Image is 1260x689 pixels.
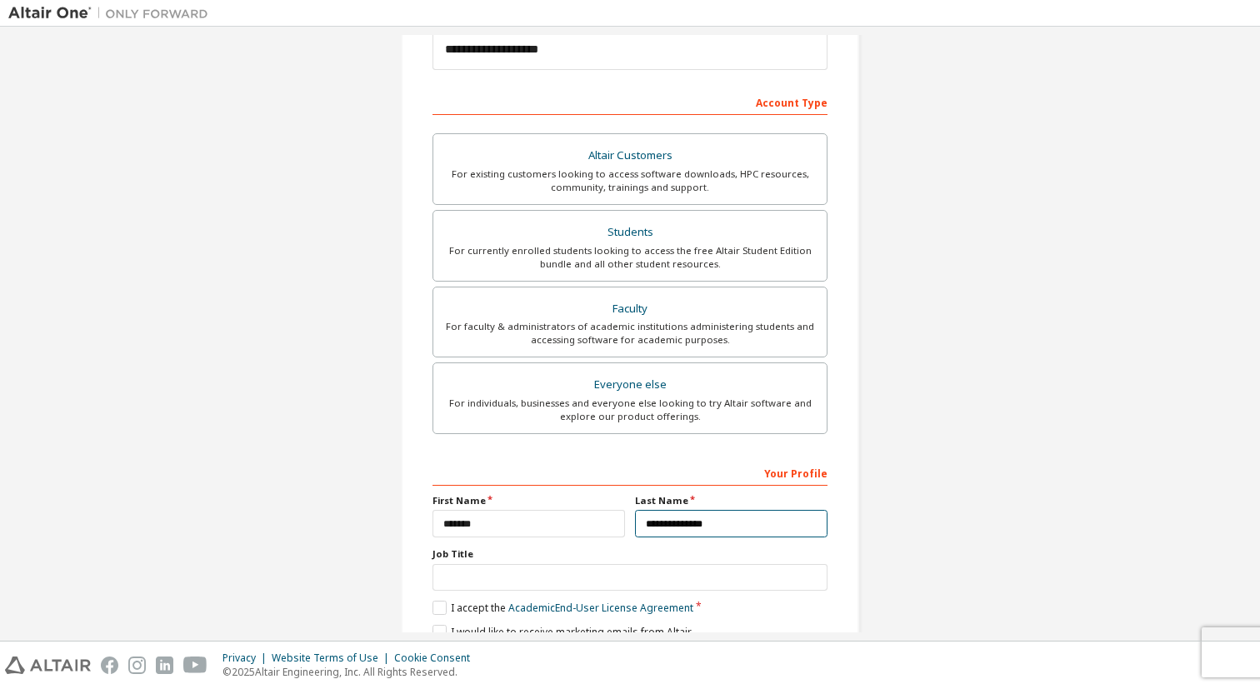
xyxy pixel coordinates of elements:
div: For individuals, businesses and everyone else looking to try Altair software and explore our prod... [443,397,817,423]
div: Students [443,221,817,244]
img: instagram.svg [128,657,146,674]
p: © 2025 Altair Engineering, Inc. All Rights Reserved. [222,665,480,679]
div: Faculty [443,297,817,321]
label: Job Title [432,547,827,561]
label: I would like to receive marketing emails from Altair [432,625,692,639]
label: First Name [432,494,625,507]
div: For faculty & administrators of academic institutions administering students and accessing softwa... [443,320,817,347]
label: Last Name [635,494,827,507]
div: For existing customers looking to access software downloads, HPC resources, community, trainings ... [443,167,817,194]
div: Account Type [432,88,827,115]
img: Altair One [8,5,217,22]
label: I accept the [432,601,693,615]
img: altair_logo.svg [5,657,91,674]
div: Cookie Consent [394,652,480,665]
div: Website Terms of Use [272,652,394,665]
div: Everyone else [443,373,817,397]
div: Your Profile [432,459,827,486]
div: Privacy [222,652,272,665]
div: For currently enrolled students looking to access the free Altair Student Edition bundle and all ... [443,244,817,271]
img: facebook.svg [101,657,118,674]
img: linkedin.svg [156,657,173,674]
img: youtube.svg [183,657,207,674]
div: Altair Customers [443,144,817,167]
a: Academic End-User License Agreement [508,601,693,615]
